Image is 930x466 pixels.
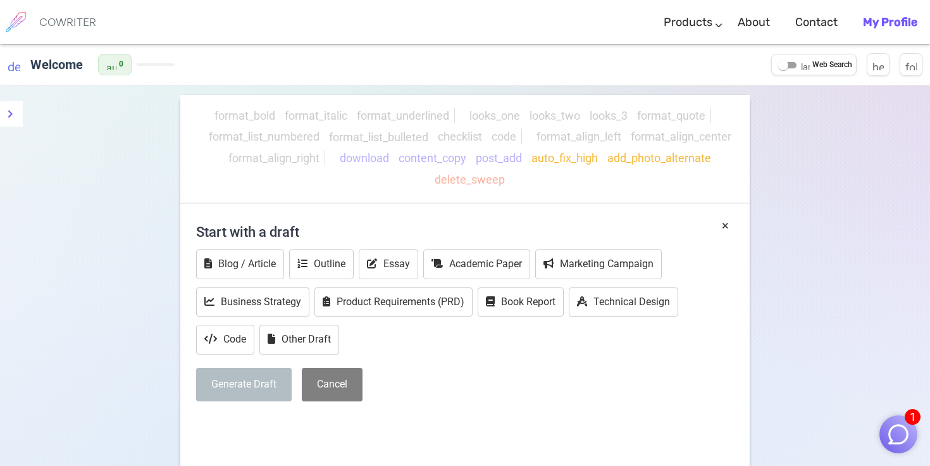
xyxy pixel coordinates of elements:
img: Close chat [886,422,910,446]
span: add_photo_alternate [607,151,711,165]
a: About [738,4,770,41]
h6: COWRITER [39,16,96,28]
span: help_outline [872,59,884,70]
span: format_align_right [228,151,319,165]
h6: Click to edit title [25,52,88,77]
button: Product Requirements (PRD) [314,287,473,317]
span: format_italic [285,109,347,122]
span: 1 [905,409,921,425]
span: description [8,58,20,71]
span: format_list_numbered [209,130,319,144]
button: 1 [879,415,917,453]
button: Blog / Article [196,249,284,279]
button: Business Strategy [196,287,309,317]
span: delete_sweep [435,173,505,186]
span: format_list_bulleted [329,130,428,144]
span: content_copy [399,151,466,165]
span: post_add [476,151,522,165]
span: format_bold [214,109,275,122]
span: 0 [119,58,123,71]
button: Book Report [478,287,564,317]
span: auto_awesome [106,60,116,70]
span: code [492,130,516,144]
button: Outline [289,249,354,279]
button: Generate Draft [196,368,292,401]
button: Technical Design [569,287,678,317]
button: Essay [359,249,418,279]
span: looks_one [469,109,520,122]
button: Code [196,325,254,355]
button: Manage Documents [900,53,922,76]
span: folder [905,59,917,70]
span: looks_3 [590,109,628,122]
button: Cancel [302,368,363,401]
h4: Start with a draft [196,217,734,247]
button: Help & Shortcuts [867,53,890,76]
span: looks_two [530,109,580,122]
button: Marketing Campaign [535,249,662,279]
button: Academic Paper [423,249,530,279]
a: Products [664,4,712,41]
span: language [801,61,810,70]
span: format_align_left [536,130,621,144]
span: checklist [438,130,482,144]
span: format_quote [637,109,705,122]
span: format_align_center [631,130,731,144]
b: My Profile [863,15,917,29]
button: × [722,217,729,235]
a: Contact [795,4,838,41]
span: Web Search [812,59,852,72]
span: format_underlined [357,109,449,122]
span: auto_fix_high [531,151,598,165]
a: My Profile [863,4,917,41]
button: Other Draft [259,325,339,355]
span: download [340,151,389,165]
